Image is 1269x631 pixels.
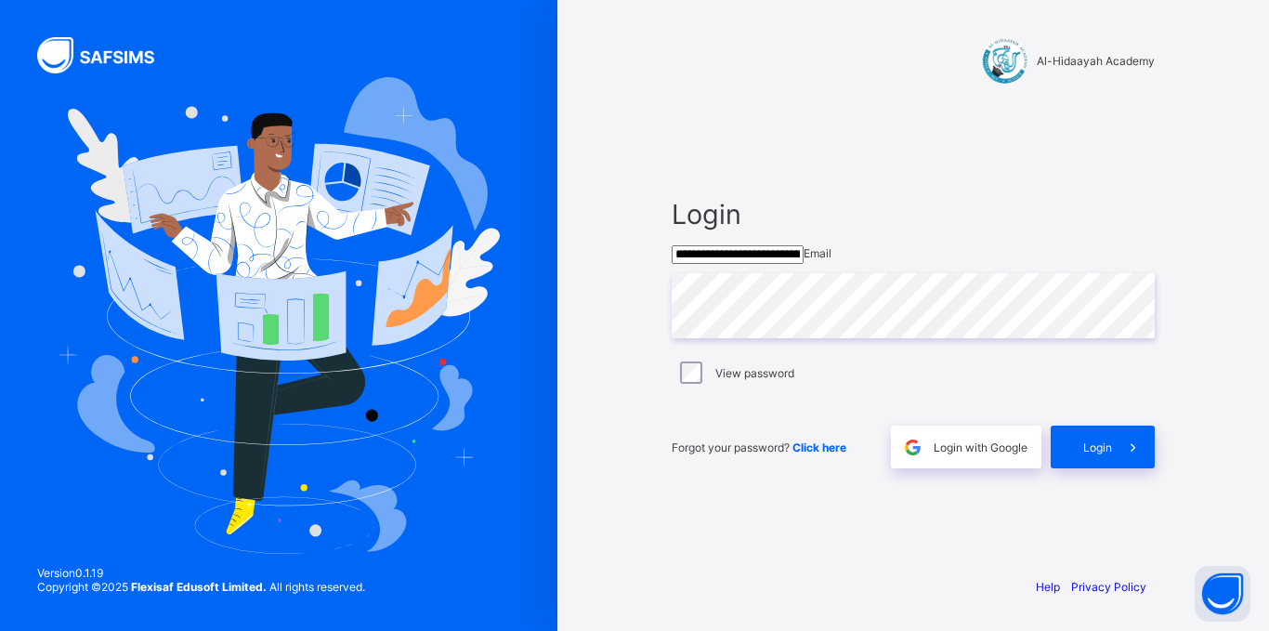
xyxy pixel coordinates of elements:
[1071,580,1146,594] a: Privacy Policy
[1037,54,1155,68] span: Al-Hidaayah Academy
[804,246,831,260] span: Email
[58,77,500,553] img: Hero Image
[934,440,1027,454] span: Login with Google
[131,580,267,594] strong: Flexisaf Edusoft Limited.
[672,198,1155,230] span: Login
[37,566,365,580] span: Version 0.1.19
[1083,440,1112,454] span: Login
[792,440,846,454] a: Click here
[715,366,794,380] label: View password
[1036,580,1060,594] a: Help
[1195,566,1250,622] button: Open asap
[672,440,846,454] span: Forgot your password?
[37,37,177,73] img: SAFSIMS Logo
[37,580,365,594] span: Copyright © 2025 All rights reserved.
[902,437,923,458] img: google.396cfc9801f0270233282035f929180a.svg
